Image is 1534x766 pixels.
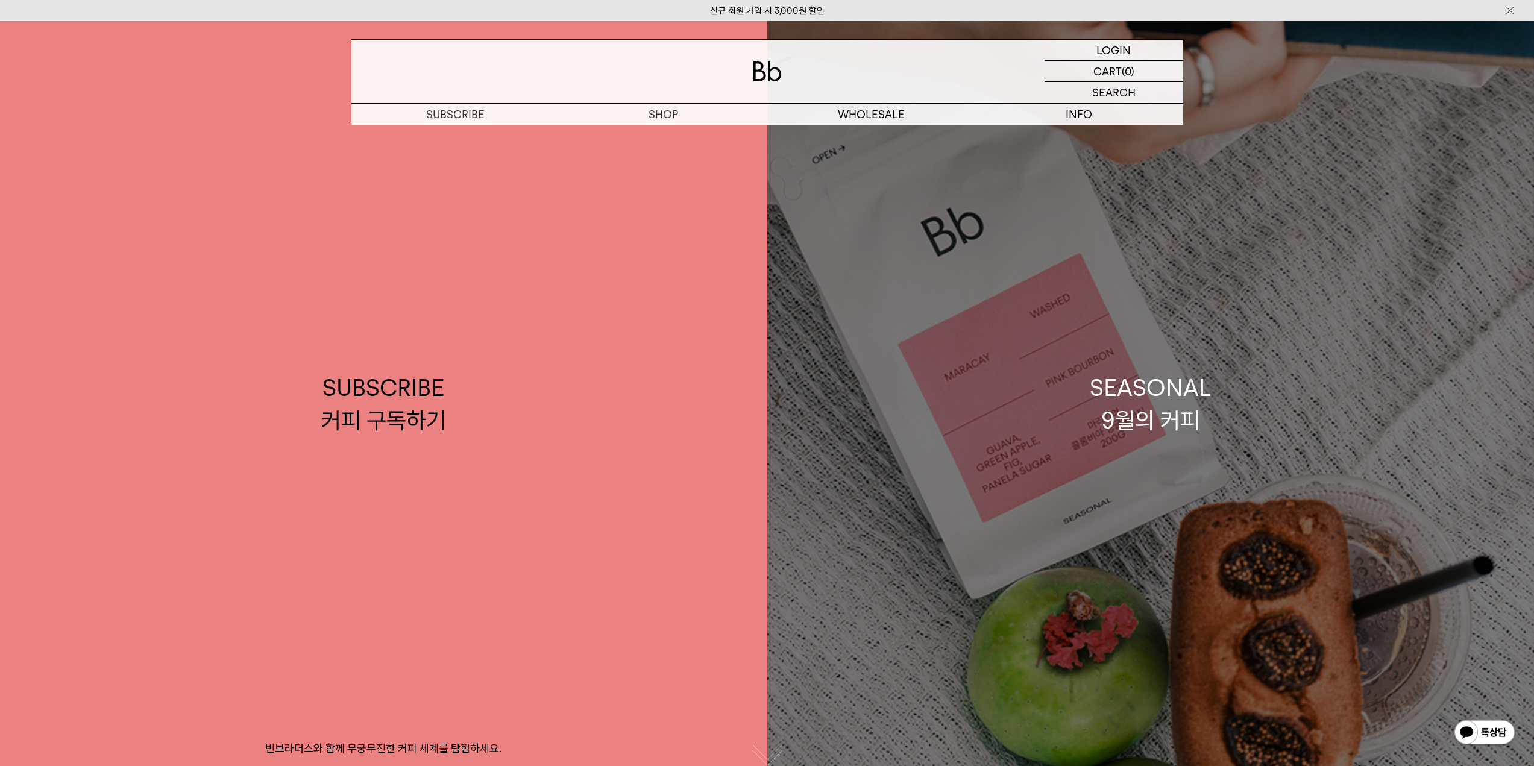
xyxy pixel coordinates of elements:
p: SEARCH [1092,82,1136,103]
p: (0) [1122,61,1134,81]
div: SUBSCRIBE 커피 구독하기 [321,372,446,436]
p: LOGIN [1096,40,1131,60]
a: 신규 회원 가입 시 3,000원 할인 [710,5,825,16]
a: SUBSCRIBE [351,104,559,125]
a: SHOP [559,104,767,125]
a: LOGIN [1045,40,1183,61]
img: 카카오톡 채널 1:1 채팅 버튼 [1453,719,1516,748]
p: WHOLESALE [767,104,975,125]
div: SEASONAL 9월의 커피 [1090,372,1212,436]
a: CART (0) [1045,61,1183,82]
p: INFO [975,104,1183,125]
p: CART [1093,61,1122,81]
img: 로고 [753,61,782,81]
